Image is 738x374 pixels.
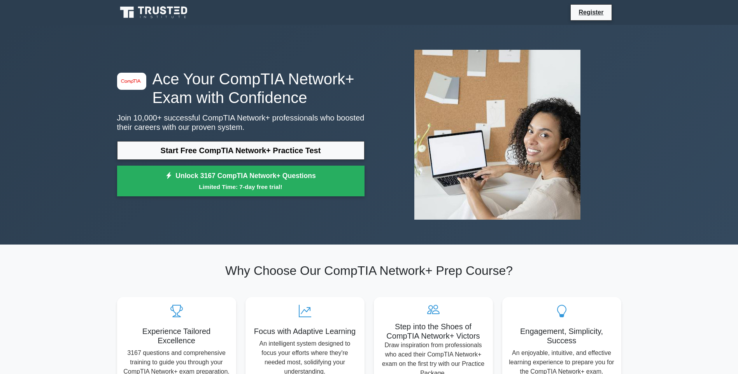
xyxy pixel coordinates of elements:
h5: Experience Tailored Excellence [123,327,230,345]
h5: Focus with Adaptive Learning [252,327,358,336]
small: Limited Time: 7-day free trial! [127,182,355,191]
a: Register [574,7,608,17]
p: Join 10,000+ successful CompTIA Network+ professionals who boosted their careers with our proven ... [117,113,365,132]
a: Unlock 3167 CompTIA Network+ QuestionsLimited Time: 7-day free trial! [117,166,365,197]
h2: Why Choose Our CompTIA Network+ Prep Course? [117,263,621,278]
h5: Step into the Shoes of CompTIA Network+ Victors [380,322,487,341]
h1: Ace Your CompTIA Network+ Exam with Confidence [117,70,365,107]
a: Start Free CompTIA Network+ Practice Test [117,141,365,160]
h5: Engagement, Simplicity, Success [508,327,615,345]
